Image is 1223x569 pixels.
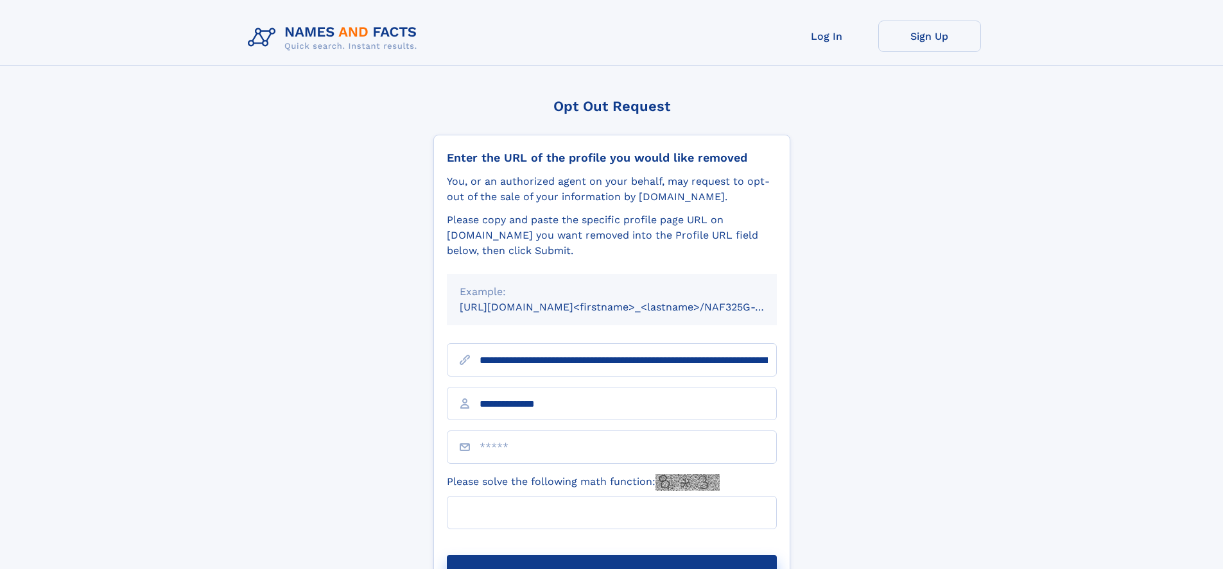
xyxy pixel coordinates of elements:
div: Enter the URL of the profile you would like removed [447,151,777,165]
div: Example: [460,284,764,300]
small: [URL][DOMAIN_NAME]<firstname>_<lastname>/NAF325G-xxxxxxxx [460,301,801,313]
div: Opt Out Request [433,98,790,114]
div: Please copy and paste the specific profile page URL on [DOMAIN_NAME] you want removed into the Pr... [447,212,777,259]
div: You, or an authorized agent on your behalf, may request to opt-out of the sale of your informatio... [447,174,777,205]
img: Logo Names and Facts [243,21,428,55]
a: Sign Up [878,21,981,52]
a: Log In [776,21,878,52]
label: Please solve the following math function: [447,474,720,491]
